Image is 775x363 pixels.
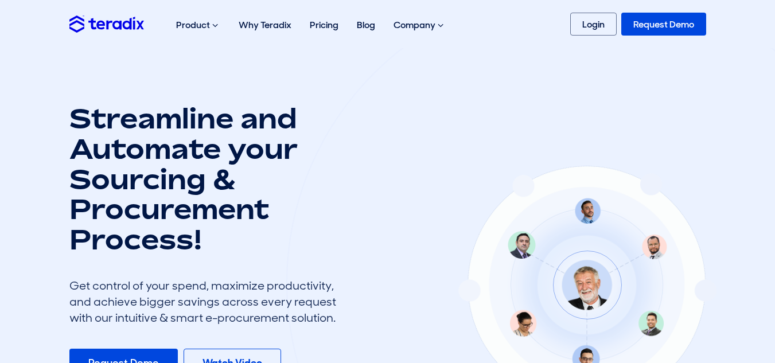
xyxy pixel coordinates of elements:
img: Teradix logo [69,15,144,32]
a: Why Teradix [229,7,301,43]
a: Blog [348,7,384,43]
div: Company [384,7,455,44]
a: Request Demo [621,13,706,36]
div: Get control of your spend, maximize productivity, and achieve bigger savings across every request... [69,278,345,326]
div: Product [167,7,229,44]
a: Login [570,13,617,36]
a: Pricing [301,7,348,43]
h1: Streamline and Automate your Sourcing & Procurement Process! [69,103,345,255]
